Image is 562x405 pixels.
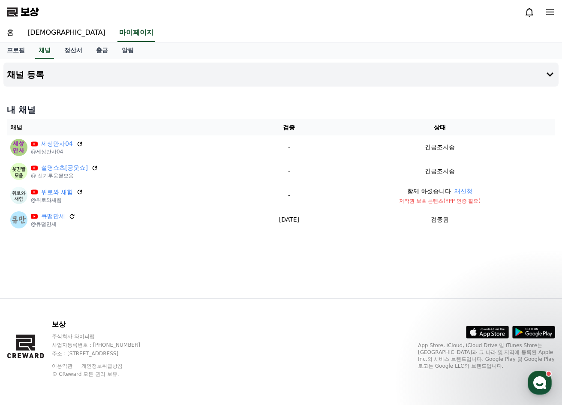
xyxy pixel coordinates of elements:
font: @ 신기루움짤모음 [31,173,74,179]
font: 세상만사04 [41,140,73,147]
a: 채널 [35,42,54,59]
font: 사업자등록번호 : [PHONE_NUMBER] [52,342,140,348]
a: 세상만사04 [41,139,73,148]
img: 큐떱만세 [10,211,27,228]
font: 재신청 [454,188,472,195]
a: 정산서 [57,42,89,59]
a: 마이페이지 [117,24,155,42]
img: 설명쇼츠[공웃쇼] [10,163,27,180]
font: 보상 [21,6,39,18]
font: 긴급조치중 [425,144,455,150]
font: 정산서 [64,47,82,54]
a: 설명쇼츠[공웃쇼] [41,163,88,172]
font: - [288,168,290,174]
font: - [288,192,290,199]
font: 이용약관 [52,363,72,369]
a: [DEMOGRAPHIC_DATA] [21,24,112,42]
a: 큐떱만세 [41,212,65,221]
font: 주식회사 와이피랩 [52,333,95,339]
a: 개인정보취급방침 [81,363,123,369]
font: 채널 [39,47,51,54]
button: 재신청 [454,187,472,196]
font: 검증됨 [431,216,449,223]
font: 저작권 보호 콘텐츠(YPP 인증 필요) [399,198,481,204]
font: 내 채널 [7,105,36,115]
a: 보상 [7,5,39,19]
button: 채널 등록 [3,63,559,87]
img: 세상만사04 [10,139,27,156]
font: 주소 : [STREET_ADDRESS] [52,351,118,357]
font: 설명쇼츠[공웃쇼] [41,164,88,171]
font: 알림 [122,47,134,54]
font: 마이페이지 [119,28,153,36]
a: 출금 [89,42,115,59]
font: 채널 등록 [7,69,44,80]
font: 검증 [283,124,295,131]
font: @큐떱만세 [31,221,57,227]
font: 위로와 새힘 [41,189,73,195]
font: 함께 하셨습니다 [407,188,451,195]
a: 위로와 새힘 [41,188,73,197]
font: 채널 [10,124,22,131]
font: @세상만사04 [31,149,63,155]
font: 긴급조치중 [425,168,455,174]
font: 프로필 [7,47,25,54]
font: 보상 [52,320,66,328]
font: 출금 [96,47,108,54]
font: - [288,144,290,150]
font: © CReward 모든 권리 보유. [52,371,119,377]
font: @위로와새힘 [31,197,62,203]
font: [DATE] [279,216,299,223]
a: 알림 [115,42,141,59]
font: App Store, iCloud, iCloud Drive 및 iTunes Store는 [GEOGRAPHIC_DATA]과 그 나라 및 지역에 등록된 Apple Inc.의 서비스... [418,342,555,369]
font: 홈 [7,28,14,36]
img: 위로와 새힘 [10,187,27,204]
font: 큐떱만세 [41,213,65,219]
font: 상태 [434,124,446,131]
font: [DEMOGRAPHIC_DATA] [27,28,105,36]
a: 이용약관 [52,363,79,369]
